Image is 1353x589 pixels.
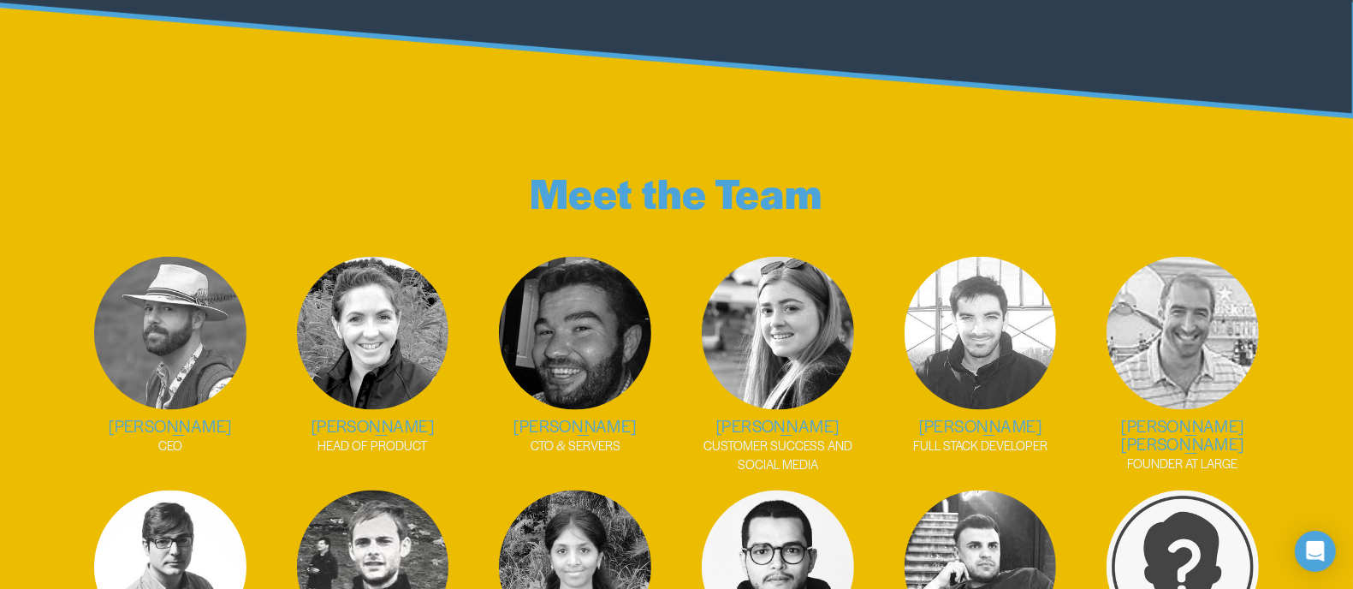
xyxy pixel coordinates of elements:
[685,437,871,473] p: CUSTOMER SUCCESS AND SOCIAL MEDIA
[887,437,1073,455] p: FULL STACK DEVELOPER
[1090,455,1276,473] p: FOUNDER AT LARGE
[887,417,1073,435] h2: [PERSON_NAME]
[530,163,822,221] strong: Meet the Team
[1295,531,1336,572] div: Open Intercom Messenger
[78,437,264,455] p: CEO
[78,417,264,435] h2: [PERSON_NAME]
[280,437,466,455] p: HEAD OF PRODUCT
[685,417,871,435] h2: [PERSON_NAME]
[280,417,466,435] h2: [PERSON_NAME]
[1090,417,1276,453] h2: [PERSON_NAME] [PERSON_NAME]
[483,437,668,455] p: CTO & SERVERS
[483,417,668,435] h2: [PERSON_NAME]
